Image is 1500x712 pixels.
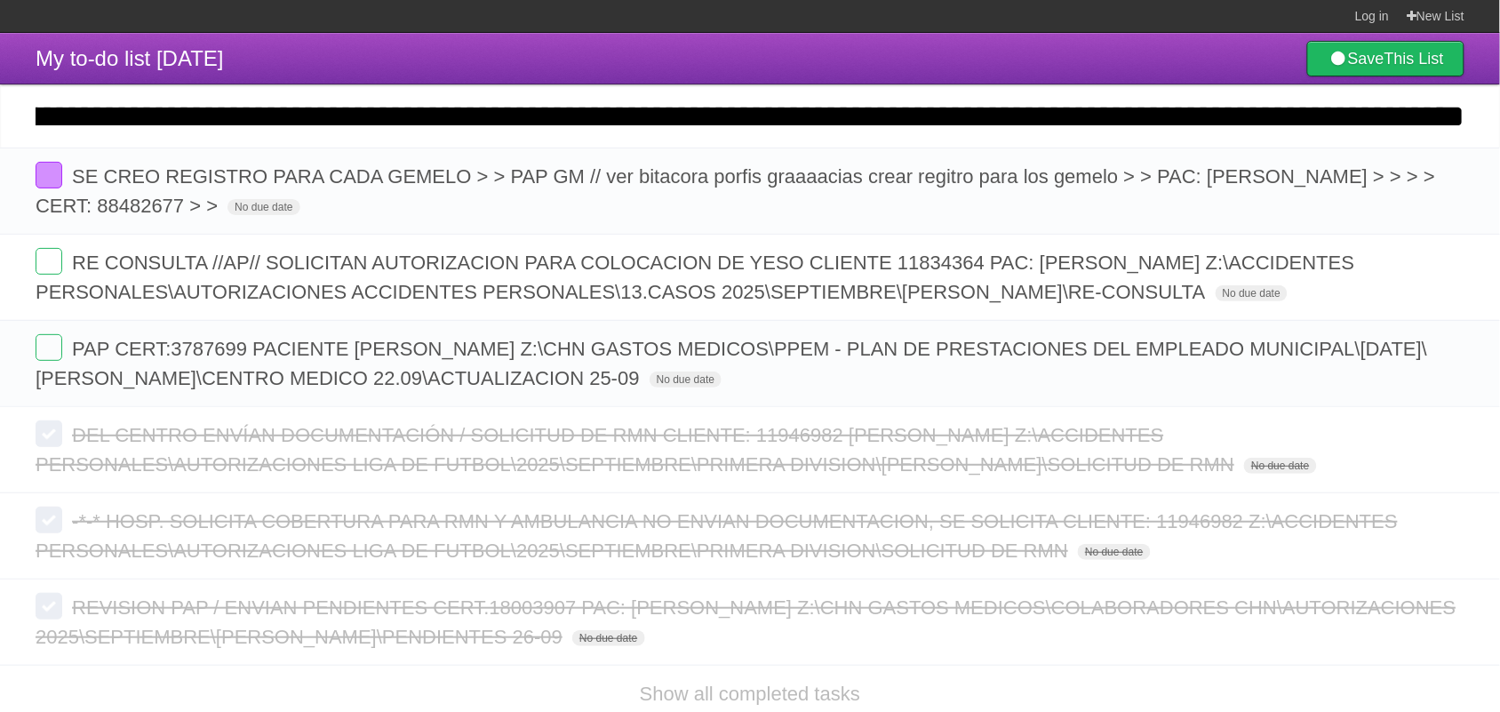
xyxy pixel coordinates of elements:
span: RE CONSULTA //AP// SOLICITAN AUTORIZACION PARA COLOCACION DE YESO CLIENTE 11834364 PAC: [PERSON_N... [36,252,1355,303]
span: No due date [1244,458,1316,474]
label: Done [36,420,62,447]
span: REVISION PAP / ENVIAN PENDIENTES CERT.18003907 PAC: [PERSON_NAME] Z:\CHN GASTOS MEDICOS\COLABORAD... [36,596,1456,648]
label: Done [36,162,62,188]
b: This List [1384,50,1444,68]
span: DEL CENTRO ENVÍAN DOCUMENTACIÓN / SOLICITUD DE RMN CLIENTE: 11946982 [PERSON_NAME] Z:\ACCIDENTES ... [36,424,1239,476]
a: SaveThis List [1307,41,1464,76]
span: No due date [227,199,299,215]
span: My to-do list [DATE] [36,46,224,70]
span: No due date [650,372,722,388]
span: No due date [1216,285,1288,301]
span: -*-* HOSP. SOLICITA COBERTURA PARA RMN Y AMBULANCIA NO ENVIAN DOCUMENTACION, SE SOLICITA CLIENTE:... [36,510,1398,562]
span: PAP CERT:3787699 PACIENTE [PERSON_NAME] Z:\CHN GASTOS MEDICOS\PPEM - PLAN DE PRESTACIONES DEL EMP... [36,338,1427,389]
label: Done [36,248,62,275]
span: SE CREO REGISTRO PARA CADA GEMELO > > PAP GM // ver bitacora porfis graaaacias crear regitro para... [36,165,1435,217]
a: Show all completed tasks [640,683,860,705]
label: Done [36,507,62,533]
span: No due date [572,630,644,646]
label: Done [36,334,62,361]
label: Done [36,593,62,620]
span: No due date [1078,544,1150,560]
